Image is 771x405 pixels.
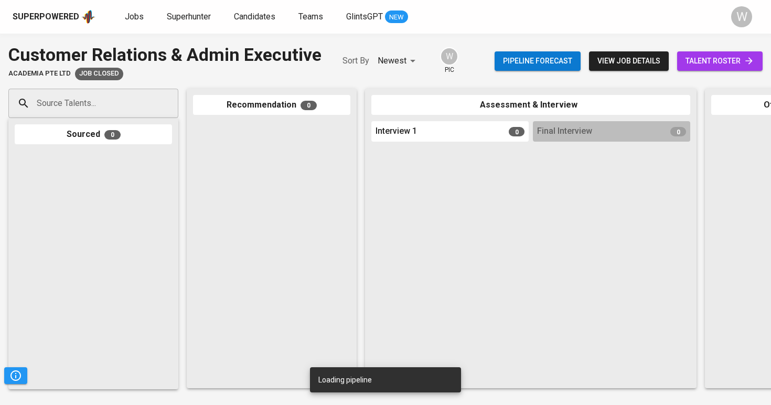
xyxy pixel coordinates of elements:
a: Jobs [125,10,146,24]
button: view job details [589,51,669,71]
button: Pipeline forecast [495,51,581,71]
span: Superhunter [167,12,211,22]
span: Pipeline forecast [503,55,572,68]
a: Teams [298,10,325,24]
div: Job already placed by Glints [75,68,123,80]
div: Assessment & Interview [371,95,690,115]
span: Interview 1 [376,125,417,137]
span: talent roster [686,55,754,68]
span: 0 [670,127,686,136]
span: 0 [509,127,524,136]
div: W [440,47,458,66]
span: Final Interview [537,125,592,137]
button: Open [173,102,175,104]
span: 0 [301,101,317,110]
a: GlintsGPT NEW [346,10,408,24]
span: Candidates [234,12,275,22]
p: Newest [378,55,406,67]
img: app logo [81,9,95,25]
span: Jobs [125,12,144,22]
span: 0 [104,130,121,140]
p: Sort By [342,55,369,67]
div: Superpowered [13,11,79,23]
span: GlintsGPT [346,12,383,22]
div: W [731,6,752,27]
button: Pipeline Triggers [4,367,27,384]
div: Loading pipeline [318,370,372,389]
a: Superhunter [167,10,213,24]
div: Newest [378,51,419,71]
span: Teams [298,12,323,22]
span: Job Closed [75,69,123,79]
div: Customer Relations & Admin Executive [8,42,322,68]
a: Candidates [234,10,277,24]
span: view job details [597,55,660,68]
div: pic [440,47,458,74]
span: Academia Pte Ltd [8,69,71,79]
a: Superpoweredapp logo [13,9,95,25]
div: Recommendation [193,95,350,115]
a: talent roster [677,51,763,71]
span: NEW [385,12,408,23]
div: Sourced [15,124,172,145]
